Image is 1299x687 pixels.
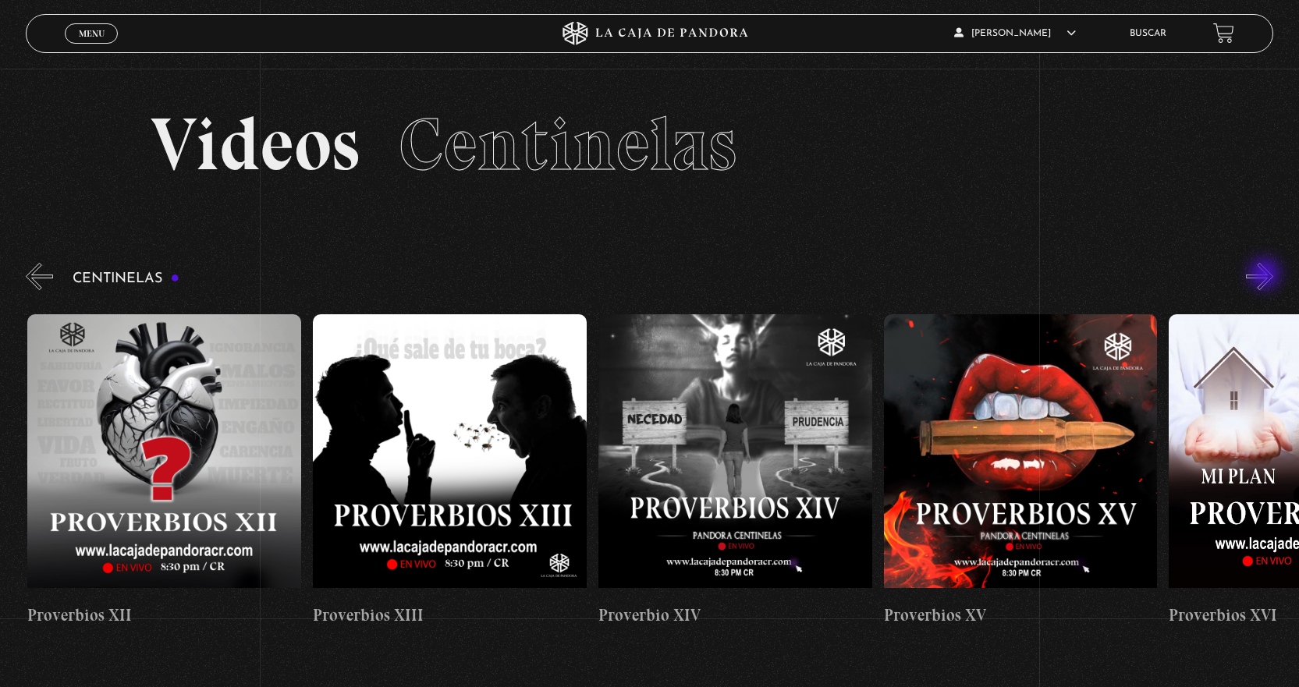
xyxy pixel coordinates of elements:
span: Menu [79,29,105,38]
h3: Centinelas [73,271,179,286]
a: Buscar [1130,29,1166,38]
a: Proverbios XIII [313,302,587,639]
h4: Proverbio XIV [598,603,872,628]
h4: Proverbios XIII [313,603,587,628]
h4: Proverbios XV [884,603,1158,628]
a: View your shopping cart [1213,23,1234,44]
h2: Videos [151,108,1148,182]
button: Next [1246,263,1273,290]
a: Proverbio XIV [598,302,872,639]
a: Proverbios XV [884,302,1158,639]
a: Proverbios XII [27,302,301,639]
button: Previous [26,263,53,290]
span: Centinelas [399,100,736,189]
h4: Proverbios XII [27,603,301,628]
span: Cerrar [73,41,110,52]
span: [PERSON_NAME] [954,29,1076,38]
